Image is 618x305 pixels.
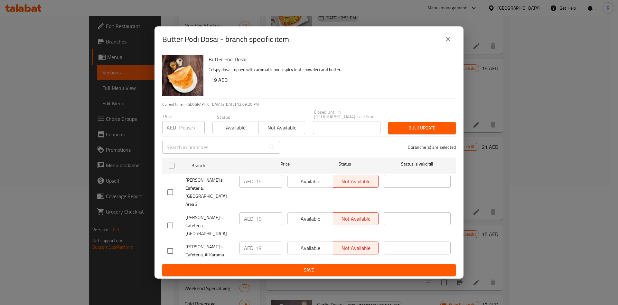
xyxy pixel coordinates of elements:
[408,144,456,150] p: 0 branche(s) are selected
[192,162,258,170] span: Branch
[209,66,451,74] p: Crispy dosai topped with aromatic podi (spicy lentil powder) and butter.
[167,124,176,131] p: AED
[211,75,451,84] h6: 19 AED
[388,122,456,134] button: Bulk update
[162,101,456,107] p: Current time in [GEOGRAPHIC_DATA] is [DATE] 12:09:20 PM
[212,121,259,134] button: Available
[185,214,234,238] span: [PERSON_NAME]'s Cafeteria, [GEOGRAPHIC_DATA]
[185,176,234,208] span: [PERSON_NAME]'s Cafeteria, [GEOGRAPHIC_DATA] Area 3
[261,123,302,132] span: Not available
[256,242,282,254] input: Please enter price
[162,34,289,44] h2: Butter Podi Dosai - branch specific item
[215,123,256,132] span: Available
[256,175,282,188] input: Please enter price
[185,243,234,259] span: [PERSON_NAME]'s Cafeteria, Al Karama
[162,264,456,276] button: Save
[256,212,282,225] input: Please enter price
[244,215,253,223] p: AED
[167,266,451,274] span: Save
[393,124,451,132] span: Bulk update
[162,141,265,154] input: Search in branches
[209,55,451,64] h6: Butter Podi Dosai
[312,160,379,168] span: Status
[384,160,451,168] span: Status is valid till
[244,177,253,185] p: AED
[244,244,253,252] p: AED
[440,32,456,47] button: close
[179,121,205,134] input: Please enter price
[162,55,203,96] img: Butter Podi Dosai
[264,160,306,168] span: Price
[258,121,305,134] button: Not available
